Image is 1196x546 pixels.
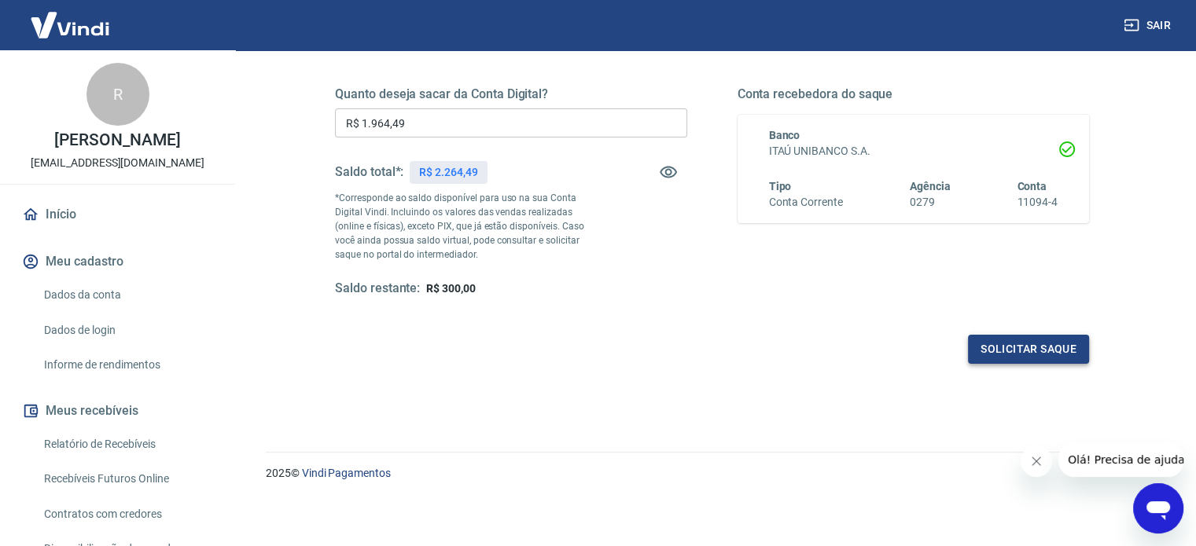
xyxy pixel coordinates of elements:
h6: 11094-4 [1017,194,1058,211]
button: Meus recebíveis [19,394,216,428]
span: Agência [910,180,951,192]
span: Banco [769,129,800,141]
a: Relatório de Recebíveis [38,428,216,460]
h5: Quanto deseja sacar da Conta Digital? [335,86,687,102]
a: Início [19,197,216,232]
p: 2025 © [266,465,1158,482]
span: Conta [1017,180,1047,192]
h5: Conta recebedora do saque [738,86,1090,102]
a: Informe de rendimentos [38,349,216,381]
a: Dados da conta [38,279,216,311]
h6: 0279 [910,194,951,211]
iframe: Botão para abrir a janela de mensagens [1133,483,1183,533]
h6: Conta Corrente [769,194,843,211]
h5: Saldo total*: [335,164,403,180]
span: Tipo [769,180,792,192]
p: R$ 2.264,49 [419,164,477,181]
a: Dados de login [38,314,216,346]
div: R [86,63,149,126]
a: Contratos com credores [38,498,216,530]
h5: Saldo restante: [335,280,420,297]
button: Sair [1121,11,1177,40]
a: Recebíveis Futuros Online [38,463,216,495]
iframe: Mensagem da empresa [1058,442,1183,477]
span: Olá! Precisa de ajuda? [9,11,132,24]
p: [PERSON_NAME] [54,132,180,148]
a: Vindi Pagamentos [302,467,391,479]
span: R$ 300,00 [426,282,476,295]
p: [EMAIL_ADDRESS][DOMAIN_NAME] [31,155,204,171]
button: Meu cadastro [19,244,216,279]
button: Solicitar saque [968,335,1089,364]
p: *Corresponde ao saldo disponível para uso na sua Conta Digital Vindi. Incluindo os valores das ve... [335,191,599,262]
h6: ITAÚ UNIBANCO S.A. [769,143,1058,159]
img: Vindi [19,1,121,49]
iframe: Fechar mensagem [1021,445,1052,477]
